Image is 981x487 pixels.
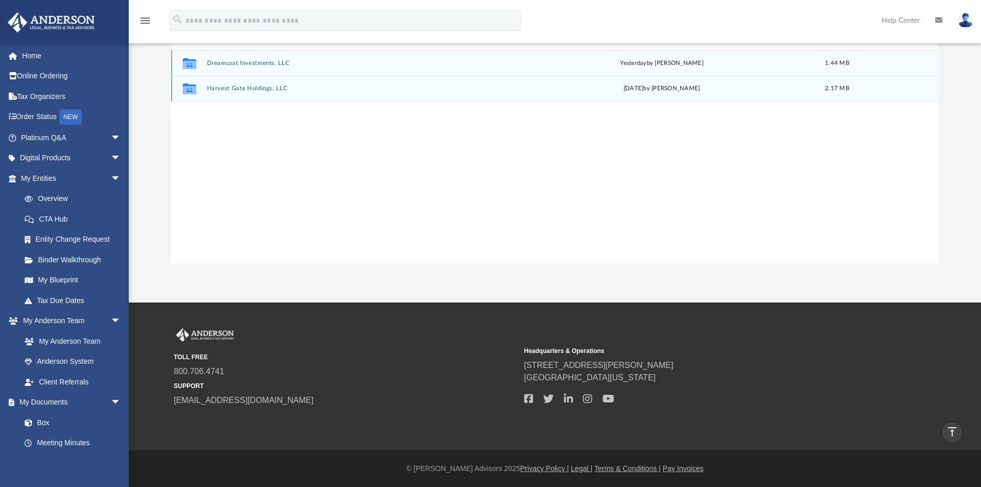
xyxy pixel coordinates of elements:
a: 800.706.4741 [174,367,225,376]
span: arrow_drop_down [111,311,131,332]
a: menu [139,20,151,27]
a: Digital Productsarrow_drop_down [7,148,136,169]
div: by [PERSON_NAME] [511,58,812,68]
a: My Documentsarrow_drop_down [7,392,131,413]
a: [STREET_ADDRESS][PERSON_NAME] [524,361,674,370]
a: My Anderson Teamarrow_drop_down [7,311,131,331]
a: Entity Change Request [14,229,136,250]
a: Online Ordering [7,66,136,87]
a: Box [14,412,126,433]
a: Home [7,45,136,66]
a: Legal | [571,464,593,473]
img: Anderson Advisors Platinum Portal [174,328,236,342]
div: NEW [59,109,82,125]
a: Platinum Q&Aarrow_drop_down [7,127,136,148]
a: CTA Hub [14,209,136,229]
a: [GEOGRAPHIC_DATA][US_STATE] [524,373,656,382]
small: TOLL FREE [174,352,517,362]
a: Overview [14,189,136,209]
img: User Pic [958,13,973,28]
small: SUPPORT [174,381,517,391]
img: Anderson Advisors Platinum Portal [5,12,98,32]
a: Order StatusNEW [7,107,136,128]
i: search [172,14,183,25]
a: vertical_align_top [941,422,963,443]
a: Client Referrals [14,372,131,392]
small: Headquarters & Operations [524,346,867,356]
a: Privacy Policy | [520,464,569,473]
span: arrow_drop_down [111,168,131,189]
div: grid [171,50,939,263]
a: Terms & Conditions | [594,464,661,473]
i: menu [139,14,151,27]
span: arrow_drop_down [111,392,131,413]
a: Meeting Minutes [14,433,131,454]
span: 1.44 MB [825,60,849,65]
a: My Anderson Team [14,331,126,351]
div: [DATE] by [PERSON_NAME] [511,84,812,93]
span: arrow_drop_down [111,127,131,148]
a: [EMAIL_ADDRESS][DOMAIN_NAME] [174,396,314,405]
button: Dreamcoat Investments, LLC [206,60,507,66]
span: yesterday [620,60,646,65]
a: Binder Walkthrough [14,249,136,270]
a: Tax Organizers [7,86,136,107]
a: My Blueprint [14,270,131,291]
span: arrow_drop_down [111,148,131,169]
a: Pay Invoices [663,464,703,473]
div: © [PERSON_NAME] Advisors 2025 [129,463,981,474]
a: Anderson System [14,351,131,372]
a: My Entitiesarrow_drop_down [7,168,136,189]
i: vertical_align_top [946,426,958,438]
button: Harvest Gate Holdings, LLC [206,85,507,92]
span: 2.17 MB [825,86,849,91]
a: Tax Due Dates [14,290,136,311]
